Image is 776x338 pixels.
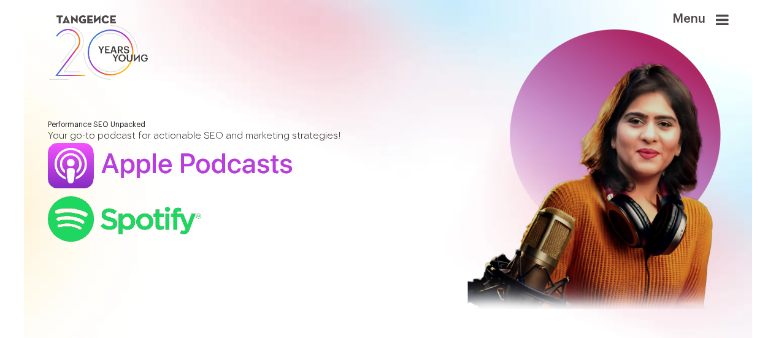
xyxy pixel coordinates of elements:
img: logo SVG [48,12,150,83]
img: apple-podcast.png [48,143,292,188]
img: hero_image.png [456,29,729,332]
p: Your go-to podcast for actionable SEO and marketing strategies! [48,129,437,144]
img: podcast3.png [48,196,201,242]
h1: Performance SEO Unpacked [48,121,437,129]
